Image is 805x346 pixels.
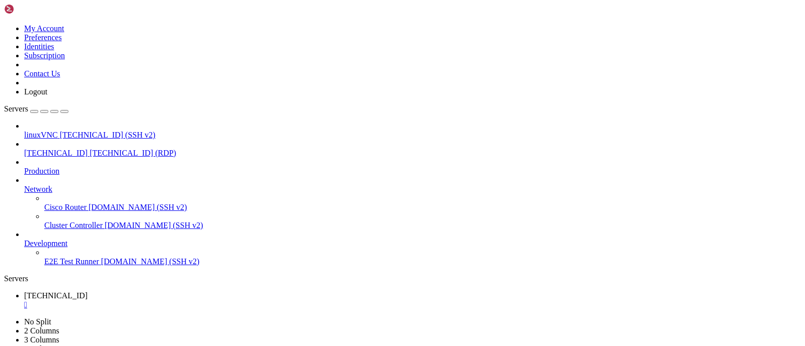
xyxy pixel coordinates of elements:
div: Servers [4,274,801,283]
li: Cisco Router [DOMAIN_NAME] (SSH v2) [44,194,801,212]
a: E2E Test Runner [DOMAIN_NAME] (SSH v2) [44,257,801,266]
span: E2E Test Runner [44,257,99,266]
li: Cluster Controller [DOMAIN_NAME] (SSH v2) [44,212,801,230]
a: 176.102.65.175 [24,291,801,309]
a: Development [24,239,801,248]
span: [TECHNICAL_ID] (RDP) [90,149,176,157]
span: Servers [4,104,28,113]
a: Subscription [24,51,65,60]
a: Network [24,185,801,194]
span: [TECHNICAL_ID] [24,149,88,157]
a: Preferences [24,33,62,42]
span: linuxVNC [24,131,58,139]
span: [TECHNICAL_ID] (SSH v2) [60,131,155,139]
a: 3 Columns [24,335,59,344]
a:  [24,300,801,309]
a: [TECHNICAL_ID] [TECHNICAL_ID] (RDP) [24,149,801,158]
span: [DOMAIN_NAME] (SSH v2) [101,257,200,266]
span: [TECHNICAL_ID] [24,291,88,300]
span: Cisco Router [44,203,87,211]
a: Contact Us [24,69,60,78]
span: Network [24,185,52,193]
a: No Split [24,317,51,326]
a: Cluster Controller [DOMAIN_NAME] (SSH v2) [44,221,801,230]
li: linuxVNC [TECHNICAL_ID] (SSH v2) [24,122,801,140]
span: [DOMAIN_NAME] (SSH v2) [89,203,187,211]
img: Shellngn [4,4,62,14]
a: Production [24,167,801,176]
a: My Account [24,24,64,33]
a: Identities [24,42,54,51]
a: Cisco Router [DOMAIN_NAME] (SSH v2) [44,203,801,212]
span: Cluster Controller [44,221,103,229]
span: Production [24,167,59,175]
li: E2E Test Runner [DOMAIN_NAME] (SSH v2) [44,248,801,266]
a: 2 Columns [24,326,59,335]
a: Servers [4,104,68,113]
li: Development [24,230,801,266]
li: Network [24,176,801,230]
li: [TECHNICAL_ID] [TECHNICAL_ID] (RDP) [24,140,801,158]
a: linuxVNC [TECHNICAL_ID] (SSH v2) [24,131,801,140]
span: Development [24,239,67,248]
span: [DOMAIN_NAME] (SSH v2) [105,221,203,229]
li: Production [24,158,801,176]
a: Logout [24,87,47,96]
